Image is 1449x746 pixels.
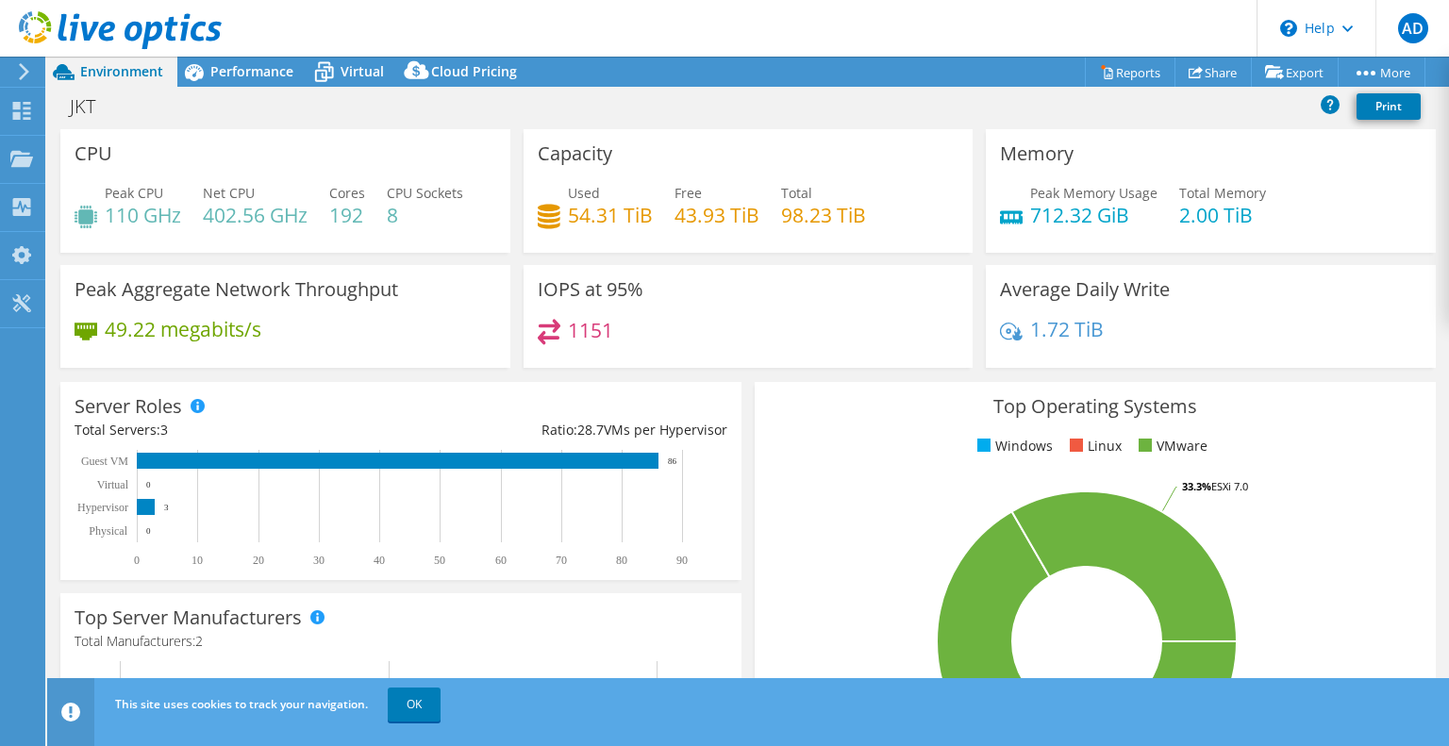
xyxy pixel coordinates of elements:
text: 90 [676,554,688,567]
h3: CPU [75,143,112,164]
text: 10 [192,554,203,567]
h4: Total Manufacturers: [75,631,727,652]
tspan: 33.3% [1182,479,1211,493]
span: AD [1398,13,1428,43]
h4: 43.93 TiB [675,205,759,225]
text: 30 [313,554,325,567]
span: 2 [195,632,203,650]
h4: 1151 [568,320,613,340]
h4: 192 [329,205,365,225]
h3: IOPS at 95% [538,279,643,300]
h4: 98.23 TiB [781,205,866,225]
text: 0 [134,554,140,567]
span: Used [568,184,600,202]
a: Print [1357,93,1421,120]
a: Share [1174,58,1252,87]
text: 70 [556,554,567,567]
div: Total Servers: [75,420,401,440]
h4: 1.72 TiB [1030,319,1104,340]
span: Free [675,184,702,202]
span: Cloud Pricing [431,62,517,80]
span: Environment [80,62,163,80]
text: 20 [253,554,264,567]
text: 3 [164,503,169,512]
tspan: ESXi 7.0 [1211,479,1248,493]
div: Ratio: VMs per Hypervisor [401,420,727,440]
h3: Memory [1000,143,1074,164]
span: Peak CPU [105,184,163,202]
span: Total Memory [1179,184,1266,202]
li: Windows [973,436,1053,456]
span: Peak Memory Usage [1030,184,1158,202]
text: Virtual [97,478,129,491]
span: 28.7 [577,421,604,439]
span: Net CPU [203,184,255,202]
svg: \n [1280,20,1297,37]
text: Hypervisor [77,501,128,514]
text: Guest VM [81,455,128,468]
a: More [1338,58,1425,87]
h4: 402.56 GHz [203,205,308,225]
li: VMware [1134,436,1207,456]
h4: 54.31 TiB [568,205,653,225]
text: 40 [374,554,385,567]
h4: 2.00 TiB [1179,205,1266,225]
span: Total [781,184,812,202]
span: CPU Sockets [387,184,463,202]
h1: JKT [61,96,125,117]
text: 0 [146,526,151,536]
li: Linux [1065,436,1122,456]
h3: Server Roles [75,396,182,417]
h4: 110 GHz [105,205,181,225]
h3: Peak Aggregate Network Throughput [75,279,398,300]
a: Reports [1085,58,1175,87]
h4: 49.22 megabits/s [105,319,261,340]
text: Physical [89,524,127,538]
h3: Top Server Manufacturers [75,607,302,628]
text: 60 [495,554,507,567]
h4: 712.32 GiB [1030,205,1158,225]
h3: Average Daily Write [1000,279,1170,300]
text: 86 [668,456,677,466]
h3: Top Operating Systems [769,396,1422,417]
text: 0 [146,480,151,489]
text: 80 [616,554,627,567]
span: Performance [210,62,293,80]
h4: 8 [387,205,463,225]
text: 50 [434,554,445,567]
h3: Capacity [538,143,612,164]
span: 3 [160,421,168,439]
span: This site uses cookies to track your navigation. [115,696,368,712]
a: Export [1251,58,1339,87]
span: Virtual [341,62,384,80]
span: Cores [329,184,365,202]
a: OK [388,688,441,721]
